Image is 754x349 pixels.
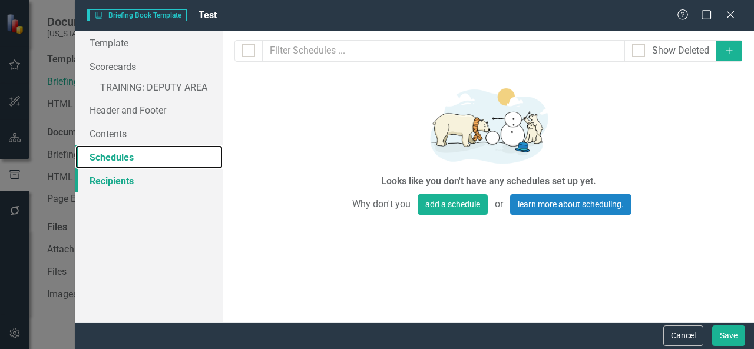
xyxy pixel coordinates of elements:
[663,325,703,346] button: Cancel
[75,78,223,99] a: TRAINING: DEPUTY AREA
[345,194,418,215] span: Why don't you
[75,169,223,192] a: Recipients
[381,175,596,188] div: Looks like you don't have any schedules set up yet.
[75,98,223,122] a: Header and Footer
[75,145,223,169] a: Schedules
[199,9,217,21] span: Test
[75,31,223,55] a: Template
[75,122,223,145] a: Contents
[712,325,745,346] button: Save
[312,79,665,172] img: Getting started
[262,40,625,62] input: Filter Schedules ...
[418,194,488,215] button: add a schedule
[510,194,631,215] a: learn more about scheduling.
[488,194,510,215] span: or
[87,9,187,21] span: Briefing Book Template
[652,44,709,58] div: Show Deleted
[75,55,223,78] a: Scorecards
